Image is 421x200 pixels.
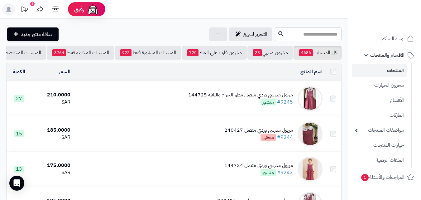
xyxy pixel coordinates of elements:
a: مخزون الخيارات [352,79,407,92]
a: اضافة منتج جديد [7,27,59,41]
span: 27 [14,95,24,102]
a: السعر [59,68,70,76]
span: التحرير لسريع [243,31,267,38]
span: 15 [14,130,24,137]
img: مريول مدرسي وردي متصل 240427 [298,121,323,146]
div: 185.0000 [34,127,70,134]
span: 720 [187,49,199,56]
img: مريول مدرسي وردي متصل 144724 [298,157,323,182]
span: رفيق [74,6,84,13]
span: 13 [14,166,24,173]
a: مخزون قارب على النفاذ720 [182,46,247,60]
a: كل المنتجات4686 [294,46,342,60]
div: 175.0000 [34,162,70,169]
div: SAR [34,134,70,141]
a: تحديثات المنصة [17,3,32,17]
span: لوحة التحكم [381,34,404,43]
a: المنتجات المنشورة فقط922 [115,46,181,60]
a: لوحة التحكم [352,31,417,46]
a: اسم المنتج [300,68,323,76]
img: مريول مدرسي وردي متصل مطرز الحزام والياقة 144725 [298,86,323,111]
div: مريول مدرسي وردي متصل 144724 [224,162,293,169]
div: مريول مدرسي وردي متصل 240427 [224,127,293,134]
a: خيارات المنتجات [352,139,407,152]
div: مريول مدرسي وردي متصل مطرز الحزام والياقة 144725 [188,91,293,99]
div: 9 [30,2,35,6]
a: الكمية [13,68,25,76]
span: 922 [120,49,132,56]
span: 3764 [52,49,66,56]
a: التحرير لسريع [229,27,272,41]
div: SAR [34,99,70,106]
a: الأقسام [352,94,407,107]
a: #9245 [277,98,293,106]
a: #9244 [277,134,293,141]
a: المنتجات المخفية فقط3764 [47,46,114,60]
a: المنتجات [352,64,407,77]
span: 4686 [299,49,313,56]
img: ai-face.png [87,3,99,16]
a: مواصفات المنتجات [352,124,407,137]
div: SAR [34,169,70,176]
span: المراجعات والأسئلة [361,173,404,182]
a: مخزون منتهي28 [247,46,293,60]
a: المراجعات والأسئلة1 [352,170,417,185]
a: الملفات الرقمية [352,154,407,167]
span: الأقسام والمنتجات [370,51,404,60]
a: #9243 [277,169,293,176]
span: اضافة منتج جديد [21,31,54,38]
span: مخفي [261,134,276,141]
span: 1 [361,174,369,181]
span: منشور [261,169,276,176]
img: logo-2.png [379,16,415,29]
div: Open Intercom Messenger [9,176,24,191]
span: منشور [261,99,276,105]
div: 210.0000 [34,91,70,99]
a: الماركات [352,109,407,122]
span: 28 [253,49,262,56]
